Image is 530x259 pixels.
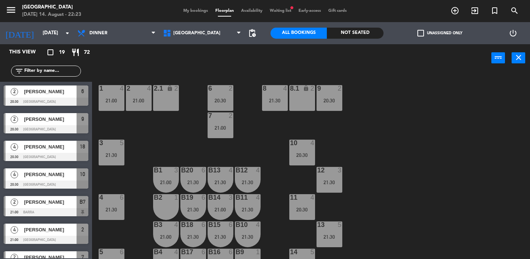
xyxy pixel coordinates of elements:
span: [PERSON_NAME] [24,143,77,151]
div: 21:30 [180,234,206,239]
div: B14 [208,194,209,201]
i: crop_square [46,48,55,57]
span: check_box_outline_blank [417,30,424,36]
i: close [514,53,523,62]
i: add_circle_outline [451,6,459,15]
span: My bookings [180,9,212,13]
div: B13 [208,167,209,174]
div: 1 [174,194,179,201]
div: 21:30 [317,234,342,239]
div: 20:30 [289,207,315,212]
div: 3 [229,194,233,201]
div: 20:30 [289,153,315,158]
div: b19 [181,194,181,201]
div: 1 [256,249,261,255]
span: 19 [59,48,65,57]
div: 7 [208,112,209,119]
div: 4 [147,85,152,92]
div: 1 [99,85,100,92]
div: 6 [229,249,233,255]
span: [PERSON_NAME] [24,226,77,234]
span: 4 [11,143,18,151]
div: 2 [174,85,179,92]
span: Gift cards [325,9,350,13]
div: 21:30 [180,180,206,185]
span: [PERSON_NAME] [24,198,77,206]
span: 2 [11,199,18,206]
div: [GEOGRAPHIC_DATA] [22,4,81,11]
i: arrow_drop_down [63,29,72,38]
div: 4 [174,221,179,228]
div: 21:30 [262,98,288,103]
div: b17 [181,249,181,255]
div: 4 [99,194,100,201]
div: 2 [338,85,342,92]
div: 5 [338,221,342,228]
div: 3 [338,167,342,174]
div: 6 [202,249,206,255]
div: 6 [202,167,206,174]
div: 4 [283,85,288,92]
div: 4 [256,221,261,228]
span: 6 [81,87,84,96]
span: [PERSON_NAME] [24,171,77,178]
i: exit_to_app [470,6,479,15]
div: 20:30 [317,98,342,103]
div: 6 [120,249,124,255]
div: [DATE] 14. August - 22:23 [22,11,81,18]
span: Floorplan [212,9,237,13]
div: 20:30 [208,98,233,103]
i: turned_in_not [490,6,499,15]
span: Waiting list [266,9,295,13]
i: filter_list [15,67,24,76]
div: 13 [317,221,318,228]
i: search [510,6,519,15]
div: B16 [208,249,209,255]
div: 2 [229,85,233,92]
div: 2 [311,85,315,92]
span: 18 [80,142,85,151]
div: 6 [120,194,124,201]
div: 21:30 [180,207,206,212]
i: menu [6,4,17,15]
span: 2 [11,116,18,123]
div: 21:00 [126,98,152,103]
span: 2 [81,225,84,234]
div: 21:30 [208,180,233,185]
div: This view [4,48,53,57]
div: B15 [208,221,209,228]
div: 21:30 [235,207,261,212]
button: menu [6,4,17,18]
span: 10 [80,170,85,179]
div: 6 [202,221,206,228]
div: 4 [229,167,233,174]
span: Dinner [89,31,107,36]
i: lock [303,85,309,91]
i: lock [167,85,173,91]
div: 3 [99,140,100,146]
span: 4 [11,226,18,234]
span: Availability [237,9,266,13]
div: 21:30 [99,207,124,212]
div: 6 [208,85,209,92]
div: 4 [256,194,261,201]
div: Not seated [327,28,383,39]
div: 6 [229,221,233,228]
span: pending_actions [248,29,257,38]
i: restaurant [71,48,80,57]
div: 21:00 [208,207,233,212]
div: 21:00 [153,180,179,185]
span: [PERSON_NAME] [24,115,77,123]
div: 4 [311,194,315,201]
